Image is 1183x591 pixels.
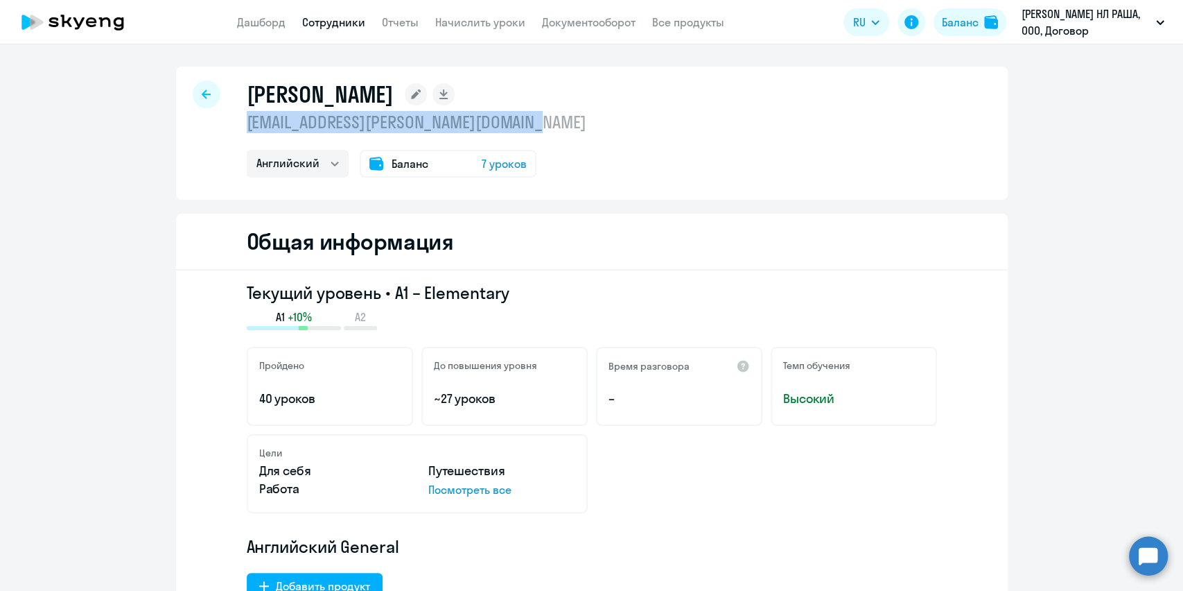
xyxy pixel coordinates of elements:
a: Документооборот [542,15,636,29]
p: – [608,390,750,408]
img: balance [984,15,998,29]
p: 40 уроков [259,390,401,408]
p: [EMAIL_ADDRESS][PERSON_NAME][DOMAIN_NAME] [247,111,586,133]
h5: Пройдено [259,359,304,372]
a: Все продукты [652,15,724,29]
span: +10% [288,309,312,325]
h5: Время разговора [608,360,690,372]
span: A2 [355,309,366,325]
h2: Общая информация [247,228,454,255]
p: Для себя [259,462,406,480]
a: Отчеты [382,15,419,29]
p: Работа [259,480,406,498]
span: Высокий [783,390,925,408]
h1: [PERSON_NAME] [247,80,394,108]
button: RU [843,8,889,36]
h5: Темп обучения [783,359,850,372]
button: [PERSON_NAME] НЛ РАША, ООО, Договор постоплата [1015,6,1171,39]
a: Сотрудники [302,15,365,29]
span: 7 уроков [482,155,527,172]
p: Путешествия [428,462,575,480]
span: RU [853,14,866,31]
p: Посмотреть все [428,481,575,498]
a: Дашборд [237,15,286,29]
h5: Цели [259,447,282,459]
p: ~27 уроков [434,390,575,408]
span: Баланс [392,155,428,172]
h3: Текущий уровень • A1 – Elementary [247,282,937,304]
span: A1 [276,309,285,325]
span: Английский General [247,536,399,558]
div: Баланс [942,14,979,31]
h5: До повышения уровня [434,359,537,372]
a: Начислить уроки [435,15,525,29]
p: [PERSON_NAME] НЛ РАША, ООО, Договор постоплата [1022,6,1150,39]
button: Балансbalance [934,8,1006,36]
